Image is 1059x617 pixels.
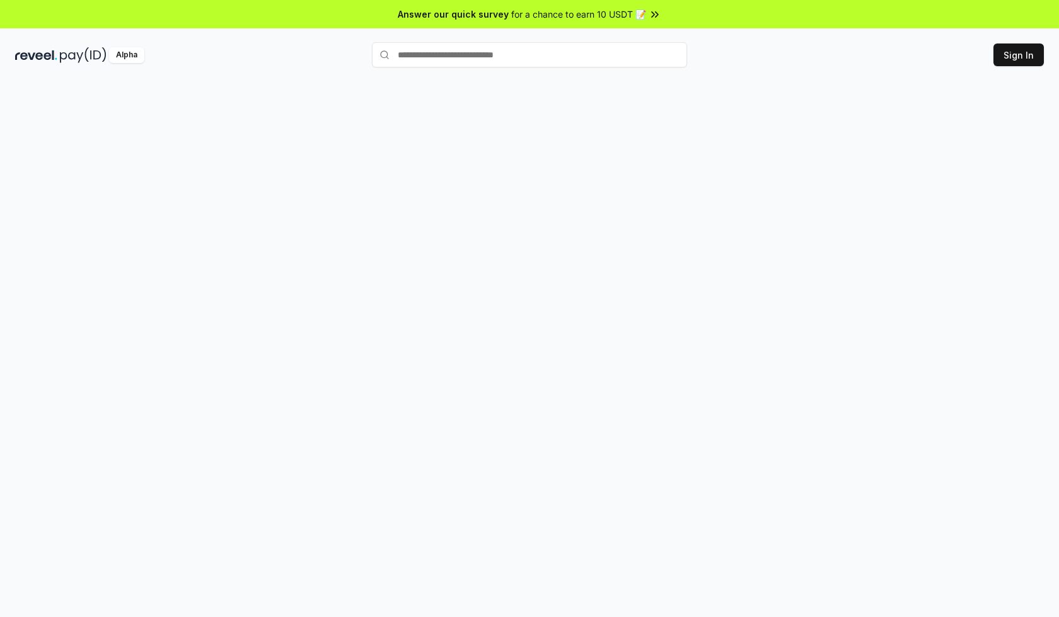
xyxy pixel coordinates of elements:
[109,47,144,63] div: Alpha
[993,43,1044,66] button: Sign In
[60,47,107,63] img: pay_id
[15,47,57,63] img: reveel_dark
[511,8,646,21] span: for a chance to earn 10 USDT 📝
[398,8,509,21] span: Answer our quick survey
